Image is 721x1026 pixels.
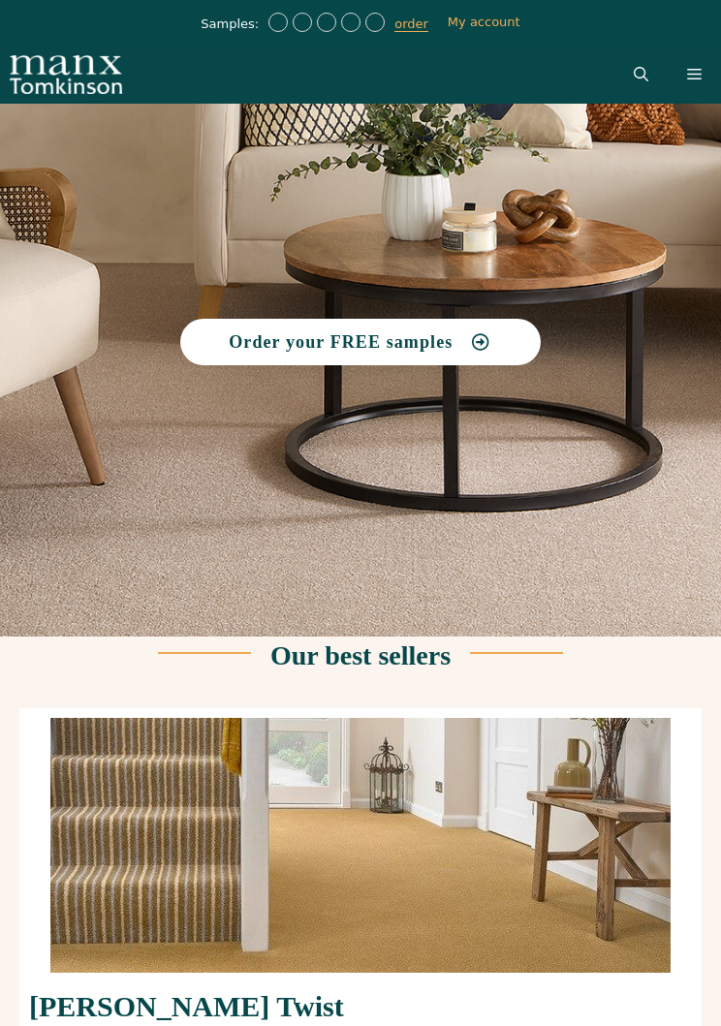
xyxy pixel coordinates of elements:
[180,319,541,365] a: Order your FREE samples
[229,333,453,351] span: Order your FREE samples
[201,16,264,33] span: Samples:
[448,15,520,29] a: My account
[10,46,122,104] img: Manx Tomkinson
[270,642,451,669] h2: Our best sellers
[394,16,428,32] a: order
[614,46,668,104] a: Open Search Bar
[29,992,692,1021] h2: [PERSON_NAME] Twist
